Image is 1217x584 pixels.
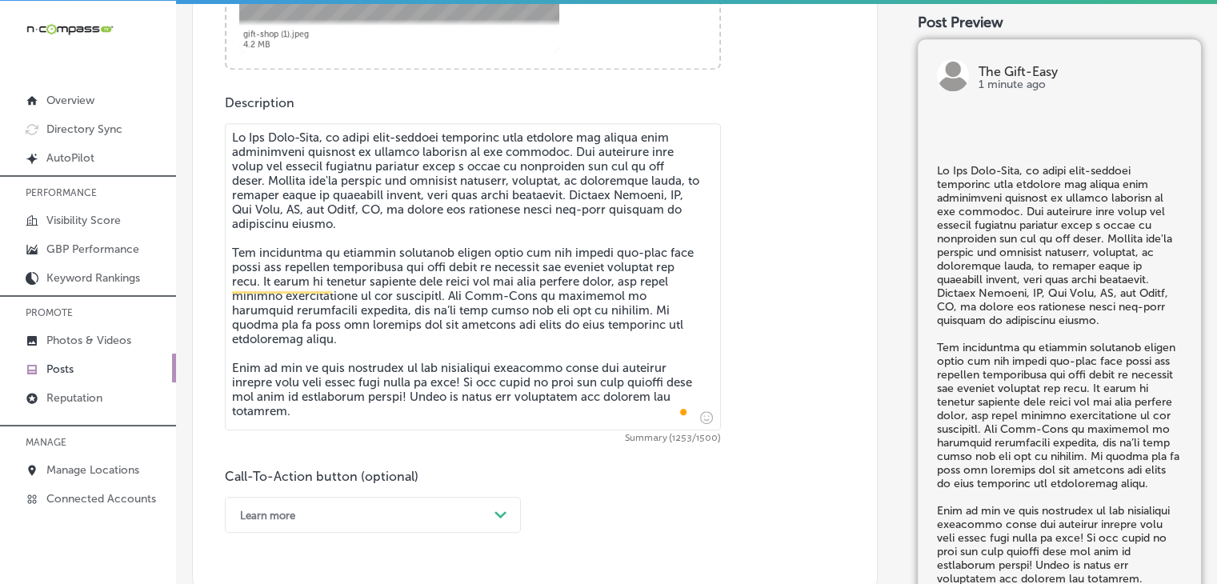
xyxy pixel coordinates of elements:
p: AutoPilot [46,151,94,165]
p: Posts [46,362,74,376]
label: Call-To-Action button (optional) [225,469,418,484]
img: logo_orange.svg [26,26,38,38]
p: Photos & Videos [46,334,131,347]
p: Overview [46,94,94,107]
div: Keywords by Traffic [177,94,270,105]
img: 660ab0bf-5cc7-4cb8-ba1c-48b5ae0f18e60NCTV_CLogo_TV_Black_-500x88.png [26,22,114,37]
span: Insert emoji [693,407,713,427]
img: tab_domain_overview_orange.svg [43,93,56,106]
div: Domain: [DOMAIN_NAME] [42,42,176,54]
span: Summary (1253/1500) [225,434,721,443]
img: tab_keywords_by_traffic_grey.svg [159,93,172,106]
p: Keyword Rankings [46,271,140,285]
p: 1 minute ago [979,78,1182,91]
p: Directory Sync [46,122,122,136]
div: Domain Overview [61,94,143,105]
div: Learn more [240,509,295,521]
img: logo [937,59,969,91]
p: GBP Performance [46,242,139,256]
p: Connected Accounts [46,492,156,506]
textarea: To enrich screen reader interactions, please activate Accessibility in Grammarly extension settings [225,123,721,430]
img: website_grey.svg [26,42,38,54]
p: Visibility Score [46,214,121,227]
div: v 4.0.25 [45,26,78,38]
p: Reputation [46,391,102,405]
p: Manage Locations [46,463,139,477]
div: Post Preview [918,14,1201,31]
p: The Gift-Easy [979,66,1182,78]
label: Description [225,95,294,110]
